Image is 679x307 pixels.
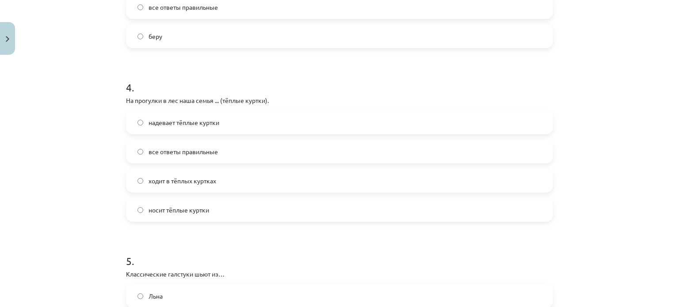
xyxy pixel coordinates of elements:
h1: 4 . [126,66,553,93]
span: все ответы правильные [149,3,218,12]
span: все ответы правильные [149,147,218,156]
span: Льна [149,292,163,301]
span: надевает тёплые куртки [149,118,219,127]
input: носит тёплые куртки [137,207,143,213]
input: беру [137,34,143,39]
span: носит тёплые куртки [149,205,209,215]
span: ходит в тёплых куртках [149,176,216,186]
input: все ответы правильные [137,4,143,10]
img: icon-close-lesson-0947bae3869378f0d4975bcd49f059093ad1ed9edebbc8119c70593378902aed.svg [6,36,9,42]
input: все ответы правильные [137,149,143,155]
span: беру [149,32,162,41]
p: Классические галстуки шьют из… [126,269,553,279]
input: ходит в тёплых куртках [137,178,143,184]
input: надевает тёплые куртки [137,120,143,125]
p: На прогулки в лес наша семья ... (тёплые куртки). [126,96,553,105]
h1: 5 . [126,239,553,267]
input: Льна [137,293,143,299]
